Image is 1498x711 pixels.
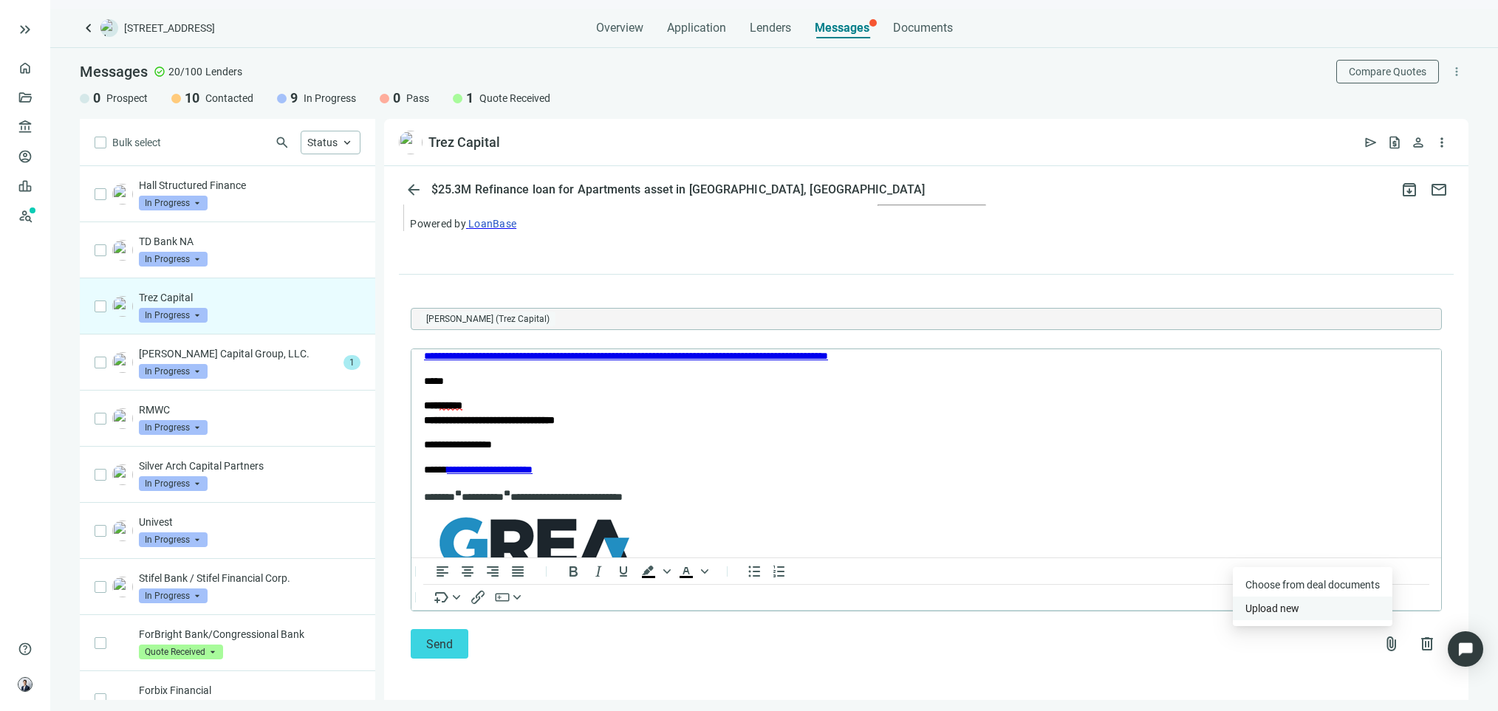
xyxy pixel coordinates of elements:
img: 4030e615-9aea-4765-9a56-b8bc0291bdf0 [112,184,133,205]
span: Overview [596,21,643,35]
span: Pass [406,91,429,106]
button: Compare Quotes [1336,60,1439,83]
span: Application [667,21,726,35]
p: Silver Arch Capital Partners [139,458,360,473]
span: Lenders [750,21,791,35]
button: Insert merge tag [430,588,465,606]
button: Align center [455,563,480,580]
button: Send [411,629,468,659]
span: Contacted [205,91,253,106]
span: 9 [290,89,298,107]
button: Bold [561,563,586,580]
span: Compare Quotes [1349,66,1426,78]
p: Forbix Financial [139,683,360,698]
span: archive [1400,181,1418,199]
button: delete [1412,629,1442,659]
span: [PERSON_NAME] (Trez Capital) [426,312,550,326]
div: Text color Black [674,563,711,580]
span: check_circle [154,66,165,78]
a: keyboard_arrow_left [80,19,98,37]
span: In Progress [139,308,208,323]
p: Trez Capital [139,290,360,305]
span: Bulk select [112,134,161,151]
span: Documents [893,21,953,35]
img: avatar [18,678,32,691]
button: request_quote [1383,131,1406,154]
p: [PERSON_NAME] Capital Group, LLC. [139,346,338,361]
span: In Progress [304,91,356,106]
button: send [1359,131,1383,154]
span: 20/100 [168,64,202,79]
button: Align left [430,563,455,580]
button: Insert/edit link [465,588,490,606]
span: Messages [815,21,869,35]
button: more_vert [1445,60,1468,83]
span: In Progress [139,588,208,603]
button: archive [1395,175,1424,205]
span: more_vert [1434,135,1449,150]
span: Upload new [1245,602,1299,614]
span: In Progress [139,364,208,379]
span: person [1411,135,1426,150]
button: person [1406,131,1430,154]
img: c1989912-69e8-4c0b-964d-872c29aa0c99 [112,408,133,429]
button: more_vert [1430,131,1454,154]
p: RMWC [139,402,360,417]
span: In Progress [139,532,208,547]
span: Lenders [205,64,242,79]
iframe: Rich Text Area [411,349,1441,557]
p: ForBright Bank/Congressional Bank [139,627,360,642]
span: Status [307,137,338,148]
img: 3cc4252b-2176-4d66-aa9f-aa5041f5bc0d [399,131,423,154]
span: 0 [393,89,400,107]
img: d33d5152-f2c0-4a27-b791-44f52b1dd81e [112,521,133,541]
img: b20b16a3-30b9-45b5-928c-eb6a143b3863 [112,577,133,597]
button: Numbered list [767,563,792,580]
span: Quote Received [139,645,223,659]
p: TD Bank NA [139,234,360,249]
span: search [275,135,290,150]
button: arrow_back [399,175,428,205]
button: Align right [480,563,505,580]
span: delete [1418,635,1436,653]
span: Alec Barry (Trez Capital) [420,312,555,326]
button: mail [1424,175,1454,205]
span: In Progress [139,476,208,491]
span: Prospect [106,91,148,106]
span: 10 [185,89,199,107]
button: Italic [586,563,611,580]
button: attach_file [1377,629,1406,659]
span: mail [1430,181,1448,199]
span: request_quote [1387,135,1402,150]
button: keyboard_double_arrow_right [16,21,34,38]
span: attach_file [1383,635,1400,653]
span: In Progress [139,420,208,435]
span: help [18,642,33,656]
span: account_balance [18,120,28,134]
span: In Progress [139,252,208,267]
span: Сhoose from deal documents [1245,579,1380,591]
span: 1 [343,355,360,370]
img: YYZ2VZas1ta_1GlZn47hg9eANRD03HAFZLrWu70lb5ThelsLRf6jjUMrztOS-_5dICnitv4gmq8SGXs6WQ3XQdqdoc-f8srfd... [24,165,224,244]
div: Open Intercom Messenger [1448,631,1483,667]
span: 0 [93,89,100,107]
img: 3cc4252b-2176-4d66-aa9f-aa5041f5bc0d [112,296,133,317]
p: Stifel Bank / Stifel Financial Corp. [139,571,360,585]
div: $25.3M Refinance loan for Apartments asset in [GEOGRAPHIC_DATA], [GEOGRAPHIC_DATA] [428,182,928,197]
span: In Progress [139,196,208,210]
img: d56b75cd-040b-43bc-90f2-f3873d3717cc [112,464,133,485]
span: [STREET_ADDRESS] [124,21,215,35]
img: deal-logo [100,19,118,37]
span: send [1364,135,1378,150]
p: Hall Structured Finance [139,178,360,193]
button: Bullet list [742,563,767,580]
span: more_vert [1450,65,1463,78]
span: Send [426,637,453,651]
span: Messages [80,63,148,80]
img: 25517b73-80cf-4db8-a2a8-faca9e92bc6e [112,352,133,373]
span: arrow_back [405,181,423,199]
div: Background color Black [636,563,673,580]
button: Justify [505,563,530,580]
